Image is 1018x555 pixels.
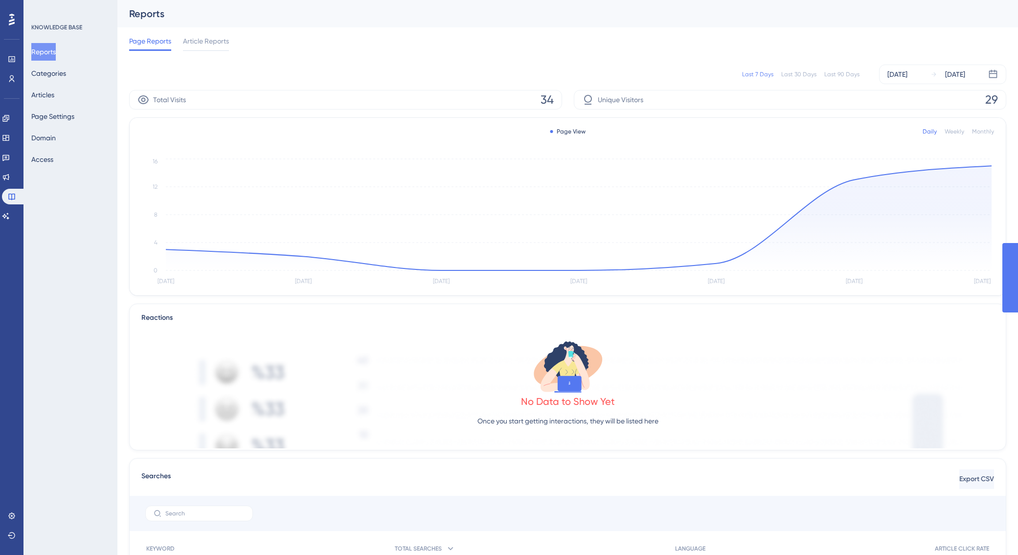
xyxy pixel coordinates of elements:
[742,70,773,78] div: Last 7 Days
[158,278,174,285] tspan: [DATE]
[945,128,964,135] div: Weekly
[31,108,74,125] button: Page Settings
[154,239,158,246] tspan: 4
[153,94,186,106] span: Total Visits
[959,469,994,489] button: Export CSV
[165,510,245,517] input: Search
[541,92,554,108] span: 34
[31,23,82,31] div: KNOWLEDGE BASE
[146,545,175,553] span: KEYWORD
[395,545,442,553] span: TOTAL SEARCHES
[972,128,994,135] div: Monthly
[550,128,586,135] div: Page View
[183,35,229,47] span: Article Reports
[824,70,860,78] div: Last 90 Days
[129,35,171,47] span: Page Reports
[521,395,615,408] div: No Data to Show Yet
[598,94,643,106] span: Unique Visitors
[923,128,937,135] div: Daily
[31,43,56,61] button: Reports
[154,267,158,274] tspan: 0
[31,129,56,147] button: Domain
[31,86,54,104] button: Articles
[433,278,450,285] tspan: [DATE]
[945,68,965,80] div: [DATE]
[708,278,724,285] tspan: [DATE]
[781,70,816,78] div: Last 30 Days
[935,545,989,553] span: ARTICLE CLICK RATE
[153,158,158,165] tspan: 16
[129,7,982,21] div: Reports
[153,183,158,190] tspan: 12
[141,470,171,488] span: Searches
[31,151,53,168] button: Access
[31,65,66,82] button: Categories
[295,278,312,285] tspan: [DATE]
[570,278,587,285] tspan: [DATE]
[977,516,1006,546] iframe: UserGuiding AI Assistant Launcher
[154,211,158,218] tspan: 8
[141,312,994,324] div: Reactions
[846,278,862,285] tspan: [DATE]
[959,473,994,485] span: Export CSV
[675,545,705,553] span: LANGUAGE
[985,92,998,108] span: 29
[887,68,907,80] div: [DATE]
[974,278,991,285] tspan: [DATE]
[477,415,658,427] p: Once you start getting interactions, they will be listed here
